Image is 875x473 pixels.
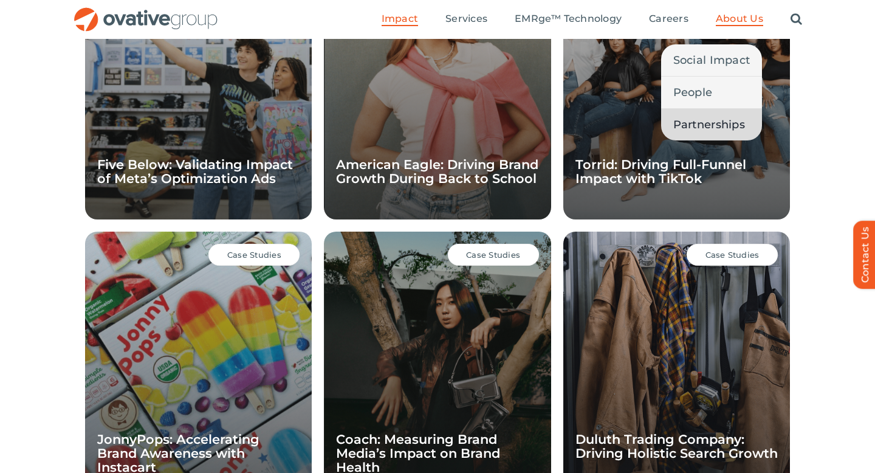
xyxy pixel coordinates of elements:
a: Duluth Trading Company: Driving Holistic Search Growth [575,432,778,461]
a: Social Impact [661,44,763,76]
a: EMRge™ Technology [515,13,622,26]
a: Search [791,13,802,26]
span: EMRge™ Technology [515,13,622,25]
a: Torrid: Driving Full-Funnel Impact with TikTok [575,157,746,186]
span: About Us [716,13,763,25]
a: Impact [382,13,418,26]
a: American Eagle: Driving Brand Growth During Back to School [336,157,538,186]
span: People [673,84,713,101]
a: Services [445,13,487,26]
a: Careers [649,13,688,26]
span: Careers [649,13,688,25]
a: People [661,77,763,108]
span: Partnerships [673,116,745,133]
a: OG_Full_horizontal_RGB [73,6,219,18]
a: Partnerships [661,109,763,140]
a: Five Below: Validating Impact of Meta’s Optimization Ads [97,157,293,186]
span: Services [445,13,487,25]
span: Impact [382,13,418,25]
a: About Us [716,13,763,26]
span: Social Impact [673,52,750,69]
